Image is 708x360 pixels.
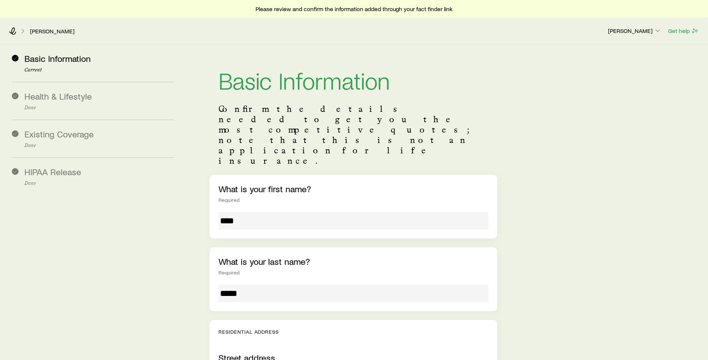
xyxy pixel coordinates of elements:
button: Get help [668,27,699,35]
h1: Basic Information [218,68,488,92]
p: Done [24,180,174,186]
button: [PERSON_NAME] [608,27,662,36]
span: Basic Information [24,53,91,64]
p: [PERSON_NAME] [608,27,661,34]
span: Please review and confirm the information added through your fact finder link [256,5,452,13]
div: Required [218,270,488,276]
p: What is your first name? [218,184,488,194]
p: What is your last name? [218,256,488,267]
p: Confirm the details needed to get you the most competitive quotes; note that this is not an appli... [218,104,488,166]
p: Done [24,105,174,111]
span: Existing Coverage [24,129,94,139]
p: Residential Address [218,329,488,335]
a: [PERSON_NAME] [30,28,75,35]
span: Health & Lifestyle [24,91,92,101]
div: Required [218,197,488,203]
p: Current [24,67,174,73]
span: HIPAA Release [24,166,81,177]
p: Done [24,143,174,149]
